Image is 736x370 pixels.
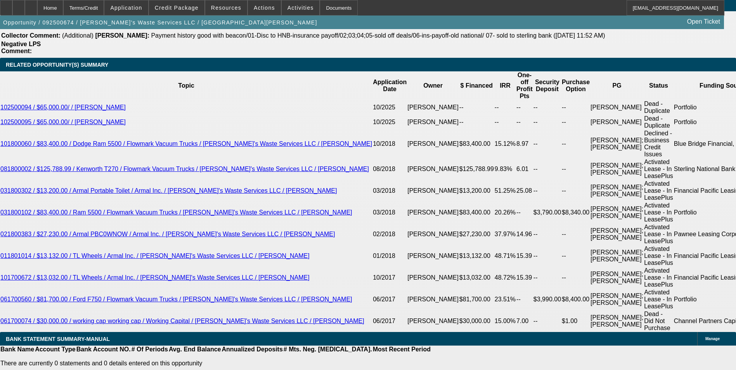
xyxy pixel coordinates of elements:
td: 48.72% [494,267,516,289]
a: 101700672 / $13,032.00 / TL Wheels / Armal Inc. / [PERSON_NAME]'s Waste Services LLC / [PERSON_NAME] [0,274,310,281]
td: 25.08 [516,180,533,202]
td: 08/2018 [372,158,407,180]
button: Credit Package [149,0,204,15]
td: -- [533,115,561,130]
td: $3,790.00 [533,202,561,223]
td: Declined - Business Credit Issues [644,130,674,158]
td: Activated Lease - In LeasePlus [644,223,674,245]
td: 01/2018 [372,245,407,267]
b: [PERSON_NAME]: [95,32,149,39]
td: Activated Lease - In LeasePlus [644,180,674,202]
td: -- [533,310,561,332]
td: 03/2018 [372,202,407,223]
td: $30,000.00 [459,310,494,332]
td: Activated Lease - In LeasePlus [644,267,674,289]
td: 10/2017 [372,267,407,289]
td: -- [533,245,561,267]
td: [PERSON_NAME] [407,223,459,245]
td: -- [516,100,533,115]
td: -- [516,115,533,130]
td: [PERSON_NAME] [407,130,459,158]
td: -- [516,289,533,310]
td: -- [516,202,533,223]
td: 15.12% [494,130,516,158]
button: Resources [205,0,247,15]
td: $81,700.00 [459,289,494,310]
th: $ Financed [459,71,494,100]
td: -- [561,115,590,130]
td: $83,400.00 [459,202,494,223]
th: PG [590,71,644,100]
a: 102500095 / $65,000.00/ / [PERSON_NAME] [0,119,126,125]
a: 061700074 / $30,000.00 / working cap working cap / Working Capital / [PERSON_NAME]'s Waste Servic... [0,318,364,324]
th: Bank Account NO. [76,346,131,353]
td: -- [494,100,516,115]
span: Payment history good with beacon/01-Disc to HNB-insurance payoff/02;03;04;05-sold off deals/06-in... [151,32,605,39]
td: Activated Lease - In LeasePlus [644,158,674,180]
td: [PERSON_NAME] [590,100,644,115]
a: 031800102 / $83,400.00 / Ram 5500 / Flowmark Vacuum Trucks / [PERSON_NAME]'s Waste Services LLC /... [0,209,352,216]
td: -- [459,100,494,115]
td: 10/2025 [372,100,407,115]
td: 48.71% [494,245,516,267]
th: Security Deposit [533,71,561,100]
td: $13,132.00 [459,245,494,267]
td: $13,200.00 [459,180,494,202]
td: 20.26% [494,202,516,223]
td: $3,990.00 [533,289,561,310]
td: -- [561,158,590,180]
a: 061700560 / $81,700.00 / Ford F750 / Flowmark Vacuum Trucks / [PERSON_NAME]'s Waste Services LLC ... [0,296,352,303]
th: # Of Periods [131,346,168,353]
td: Dead - Duplicate [644,115,674,130]
b: Collector Comment: [1,32,61,39]
td: [PERSON_NAME] [407,245,459,267]
td: $13,032.00 [459,267,494,289]
span: Manage [705,337,720,341]
td: 06/2017 [372,310,407,332]
td: 23.51% [494,289,516,310]
td: 9.83% [494,158,516,180]
span: Actions [254,5,275,11]
span: Opportunity / 092500674 / [PERSON_NAME]'s Waste Services LLC / [GEOGRAPHIC_DATA][PERSON_NAME] [3,19,317,26]
span: Activities [287,5,314,11]
td: -- [533,267,561,289]
th: Avg. End Balance [168,346,222,353]
td: 7.00 [516,310,533,332]
button: Actions [248,0,281,15]
td: [PERSON_NAME] [407,180,459,202]
td: 02/2018 [372,223,407,245]
th: Account Type [35,346,76,353]
td: -- [561,100,590,115]
span: BANK STATEMENT SUMMARY-MANUAL [6,336,110,342]
th: One-off Profit Pts [516,71,533,100]
a: Open Ticket [684,15,723,28]
td: 15.39 [516,245,533,267]
td: -- [533,100,561,115]
td: 06/2017 [372,289,407,310]
td: [PERSON_NAME]; [PERSON_NAME] [590,245,644,267]
td: [PERSON_NAME]; [PERSON_NAME] [590,180,644,202]
th: Most Recent Period [372,346,431,353]
td: -- [459,115,494,130]
td: -- [561,245,590,267]
td: 51.25% [494,180,516,202]
td: Activated Lease - In LeasePlus [644,202,674,223]
td: -- [494,115,516,130]
span: RELATED OPPORTUNITY(S) SUMMARY [6,62,108,68]
td: 10/2025 [372,115,407,130]
td: 37.97% [494,223,516,245]
button: Application [104,0,148,15]
td: $1.00 [561,310,590,332]
p: There are currently 0 statements and 0 details entered on this opportunity [0,360,431,367]
td: $27,230.00 [459,223,494,245]
td: [PERSON_NAME]; [PERSON_NAME] [590,158,644,180]
td: -- [561,267,590,289]
a: 102500094 / $65,000.00/ / [PERSON_NAME] [0,104,126,111]
a: 101800060 / $83,400.00 / Dodge Ram 5500 / Flowmark Vacuum Trucks / [PERSON_NAME]'s Waste Services... [0,140,372,147]
span: (Additional) [62,32,94,39]
th: Application Date [372,71,407,100]
td: [PERSON_NAME] [407,202,459,223]
th: Status [644,71,674,100]
th: Annualized Deposits [221,346,283,353]
td: [PERSON_NAME] [407,267,459,289]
